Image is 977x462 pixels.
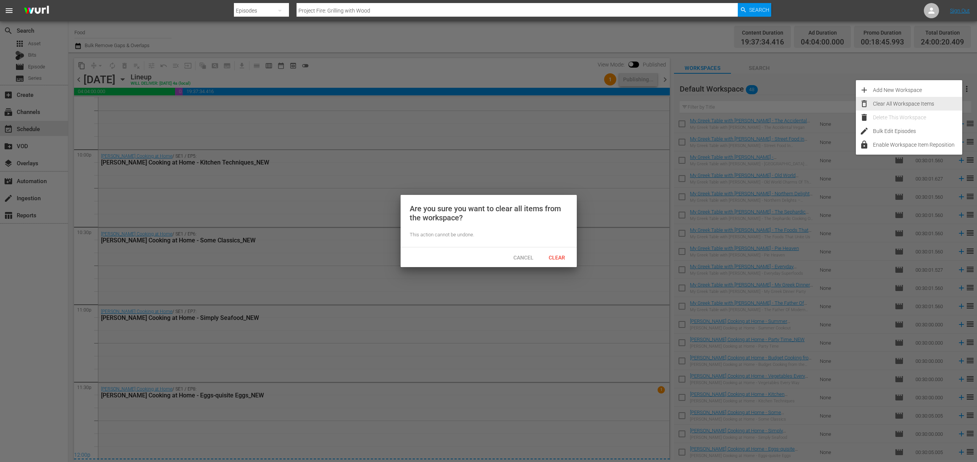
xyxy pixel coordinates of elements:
[543,255,571,261] span: Clear
[410,231,568,239] div: This action cannot be undone.
[738,3,771,17] button: Search
[873,138,962,152] div: Enable Workspace Item Reposition
[873,97,962,111] div: Clear All Workspace Items
[5,6,14,15] span: menu
[410,204,568,222] div: Are you sure you want to clear all items from the workspace?
[873,124,962,138] div: Bulk Edit Episodes
[18,2,55,20] img: ans4CAIJ8jUAAAAAAAAAAAAAAAAAAAAAAAAgQb4GAAAAAAAAAAAAAAAAAAAAAAAAJMjXAAAAAAAAAAAAAAAAAAAAAAAAgAT5G...
[950,8,970,14] a: Sign Out
[507,250,540,264] button: Cancel
[860,85,869,95] span: add
[873,111,962,124] div: Delete This Workspace
[860,140,869,149] span: lock
[860,127,869,136] span: edit
[540,250,574,264] button: Clear
[749,3,769,17] span: Search
[507,255,540,261] span: Cancel
[873,83,962,97] div: Add New Workspace
[860,113,869,122] span: delete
